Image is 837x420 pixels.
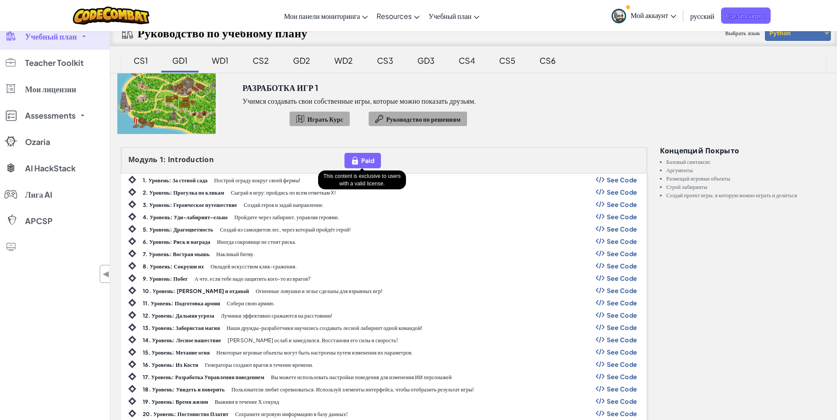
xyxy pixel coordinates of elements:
span: ◀ [102,268,110,280]
span: See Code [607,398,638,405]
b: 11. Уровень: Подготовка армии [143,300,220,307]
span: See Code [607,324,638,331]
img: CodeCombat logo [73,7,150,25]
a: русский [686,4,719,28]
img: Show Code Logo [596,201,605,207]
span: See Code [607,250,638,257]
img: IconIntro.svg [128,348,136,356]
img: IconIntro.svg [128,213,136,221]
li: Размещай игровые объекты [667,176,826,181]
a: Учебный план [424,4,484,28]
p: Накликай битву. [216,251,255,257]
img: Show Code Logo [596,300,605,306]
p: Пользователи любят соревноваться. Используй элементы интерфейса, чтобы отобразить результат игры! [232,387,474,392]
p: Некоторые игровые объекты могут быть настроены путем изменения их параметров. [217,350,413,355]
span: русский [690,11,714,21]
img: Show Code Logo [596,238,605,244]
span: 1: [159,155,166,164]
span: See Code [607,238,638,245]
img: IconIntro.svg [128,409,136,417]
div: WD1 [203,50,237,71]
span: Играть Курс [308,116,344,123]
p: Пройдите через лабиринт, управляя героями. [234,214,339,220]
span: Учебный план [25,33,77,40]
div: GD1 [163,50,196,71]
p: Создай из самоцветов лес, через который пройдёт герой! [220,227,351,232]
img: IconIntro.svg [128,237,136,245]
img: Show Code Logo [596,349,605,355]
span: Мои панели мониторинга [284,11,360,21]
img: IconPaidLevel.svg [351,156,359,166]
button: Руководство по решениям [369,112,467,126]
b: 8. Уровень: Сокруши их [143,263,204,270]
span: Лига AI [25,191,52,199]
div: CS4 [450,50,484,71]
p: Выживи в течение Х секунд [215,399,279,405]
span: Модуль [128,155,158,164]
img: IconIntro.svg [128,323,136,331]
img: IconIntro.svg [128,188,136,196]
img: IconIntro.svg [128,200,136,208]
span: Paid [361,157,374,164]
img: IconIntro.svg [128,225,136,233]
li: Базовый синтаксис [667,159,826,165]
span: See Code [607,311,638,319]
span: See Code [607,385,638,392]
span: Руководство по решениям [386,116,460,123]
p: Сохраните игровую информацию в базу данных! [235,411,348,417]
li: Аргументы [667,167,826,173]
img: IconIntro.svg [128,286,136,294]
li: Создай проект игры, в которую можно играть и делиться [667,192,826,198]
p: Построй ограду вокруг своей фермы! [214,177,301,183]
img: Show Code Logo [596,324,605,330]
span: See Code [607,262,638,269]
img: IconCurriculumGuide.svg [122,28,133,39]
img: IconIntro.svg [128,299,136,307]
span: See Code [607,201,638,208]
div: WD2 [326,50,362,71]
b: 12. Уровень: Дальняя угроза [143,312,214,319]
img: Show Code Logo [596,312,605,318]
img: Show Code Logo [596,386,605,392]
span: Выбрать язык [721,27,764,40]
span: Учебный план [428,11,471,21]
li: Строй лабиринты [667,184,826,190]
span: See Code [607,275,638,282]
img: IconIntro.svg [128,274,136,282]
img: Show Code Logo [596,214,605,220]
span: Introduction [168,155,214,164]
img: Show Code Logo [596,250,605,257]
span: Мой аккаунт [630,11,676,20]
p: Создай героя и задай направление. [244,202,324,208]
img: Show Code Logo [596,361,605,367]
b: 2. Уровень: Прогулка по кликам [143,189,224,196]
p: Сыграй в игру: пройдись по всем отметкам X! [231,190,336,196]
h3: Концепций покрыто [660,147,826,155]
div: CS2 [244,50,278,71]
span: See Code [607,213,638,220]
b: 1. Уровень: За стеной сада [143,177,208,184]
b: 18. Уровень: Увидеть и поверить [143,386,225,393]
span: See Code [607,348,638,355]
b: 9. Уровень: Побег [143,275,188,282]
h3: Разработка игр 1 [243,81,318,94]
a: Мой аккаунт [607,2,681,29]
a: Resources [372,4,424,28]
span: See Code [607,410,638,417]
b: 7. Уровень: Вострая мышь [143,251,210,257]
b: 6. Уровень: Риск и награда [143,239,210,245]
button: Играть Курс [290,112,350,126]
div: CS3 [368,50,402,71]
p: Лучники эффективно сражаются на расстоянии! [221,313,333,319]
p: Овладей искусством клик-сражения. [210,264,297,269]
b: 19. Уровень: Время жизни [143,398,208,405]
img: Show Code Logo [596,275,605,281]
span: See Code [607,361,638,368]
span: AI HackStack [25,164,76,172]
b: 5. Уровень: Драгоцветность [143,226,213,233]
b: 20. Уровень: Постоянство Платит [143,411,228,417]
a: Мои панели мониторинга [279,4,372,28]
img: IconIntro.svg [128,311,136,319]
p: Иногда сокровище не стоит риска. [217,239,297,245]
img: Show Code Logo [596,337,605,343]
